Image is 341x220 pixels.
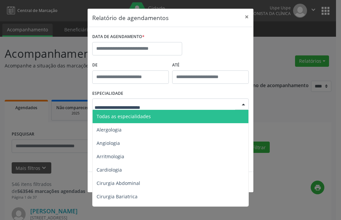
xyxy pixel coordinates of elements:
span: Angiologia [97,140,120,146]
h5: Relatório de agendamentos [92,13,169,22]
label: ATÉ [172,60,249,70]
button: Close [240,9,253,25]
span: Cirurgia Abdominal [97,180,140,186]
span: Cirurgia Bariatrica [97,193,138,200]
span: Todas as especialidades [97,113,151,120]
label: DATA DE AGENDAMENTO [92,32,145,42]
span: Cardiologia [97,167,122,173]
label: ESPECIALIDADE [92,88,123,99]
span: Arritmologia [97,153,124,160]
span: Alergologia [97,127,122,133]
label: De [92,60,169,70]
